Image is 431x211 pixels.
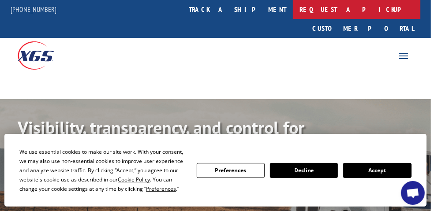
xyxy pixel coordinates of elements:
[19,147,186,193] div: We use essential cookies to make our site work. With your consent, we may also use non-essential ...
[118,176,150,183] span: Cookie Policy
[197,163,265,178] button: Preferences
[343,163,411,178] button: Accept
[146,185,176,192] span: Preferences
[11,5,56,14] a: [PHONE_NUMBER]
[18,116,304,160] b: Visibility, transparency, and control for your entire supply chain.
[4,134,427,207] div: Cookie Consent Prompt
[401,181,425,205] div: Open chat
[270,163,338,178] button: Decline
[306,19,420,38] a: Customer Portal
